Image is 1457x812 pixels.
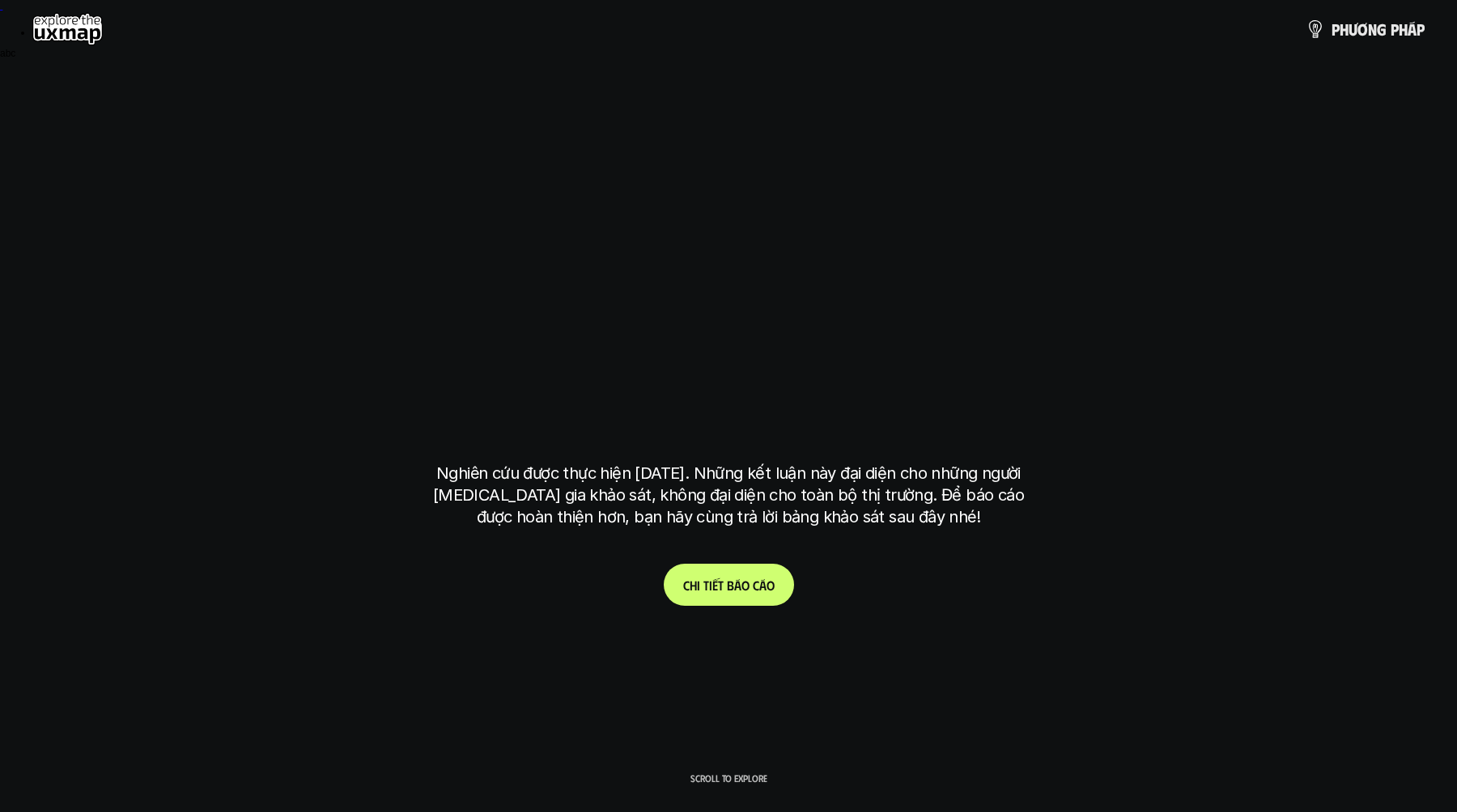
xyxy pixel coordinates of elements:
[1332,20,1340,38] span: p
[697,577,700,593] span: i
[1399,20,1408,38] span: h
[690,772,767,784] p: Scroll to explore
[712,577,718,593] span: ế
[1306,13,1425,45] a: phươngpháp
[1417,20,1425,38] span: p
[709,577,712,593] span: i
[741,577,750,593] span: o
[433,231,1024,299] h1: phạm vi công việc của
[1377,20,1387,38] span: g
[673,192,796,210] h6: Kết quả nghiên cứu
[690,577,697,593] span: h
[718,577,724,593] span: t
[1357,20,1368,38] span: ơ
[1368,20,1377,38] span: n
[1408,20,1417,38] span: á
[727,577,734,593] span: b
[734,577,741,593] span: á
[703,577,709,593] span: t
[683,577,690,593] span: C
[1349,20,1357,38] span: ư
[425,463,1032,528] p: Nghiên cứu được thực hiện [DATE]. Những kết luận này đại diện cho những người [MEDICAL_DATA] gia ...
[440,359,1017,427] h1: tại [GEOGRAPHIC_DATA]
[1340,20,1349,38] span: h
[1391,20,1399,38] span: p
[753,577,759,593] span: c
[759,577,767,593] span: á
[767,577,775,593] span: o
